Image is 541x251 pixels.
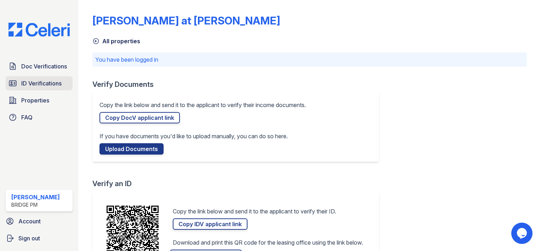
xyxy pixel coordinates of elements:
p: You have been logged in [95,55,524,64]
a: Copy IDV applicant link [173,218,247,230]
a: Upload Documents [99,143,164,155]
div: [PERSON_NAME] at [PERSON_NAME] [92,14,280,27]
div: Verify an ID [92,179,385,189]
div: Verify Documents [92,79,385,89]
a: ID Verifications [6,76,73,90]
a: Doc Verifications [6,59,73,73]
span: Properties [21,96,49,105]
div: [PERSON_NAME] [11,193,60,201]
span: Sign out [18,234,40,242]
iframe: chat widget [511,223,534,244]
p: Copy the link below and send it to the applicant to verify their income documents. [99,101,306,109]
a: Sign out [3,231,75,245]
a: Account [3,214,75,228]
a: All properties [92,37,140,45]
p: Download and print this QR code for the leasing office using the link below. [173,238,363,247]
img: CE_Logo_Blue-a8612792a0a2168367f1c8372b55b34899dd931a85d93a1a3d3e32e68fde9ad4.png [3,23,75,37]
p: Copy the link below and send it to the applicant to verify their ID. [173,207,336,216]
span: FAQ [21,113,33,122]
span: Account [18,217,41,225]
a: Copy DocV applicant link [99,112,180,123]
span: Doc Verifications [21,62,67,71]
div: Bridge PM [11,201,60,208]
p: If you have documents you'd like to upload manually, you can do so here. [99,132,288,140]
span: ID Verifications [21,79,62,88]
a: Properties [6,93,73,107]
a: FAQ [6,110,73,124]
